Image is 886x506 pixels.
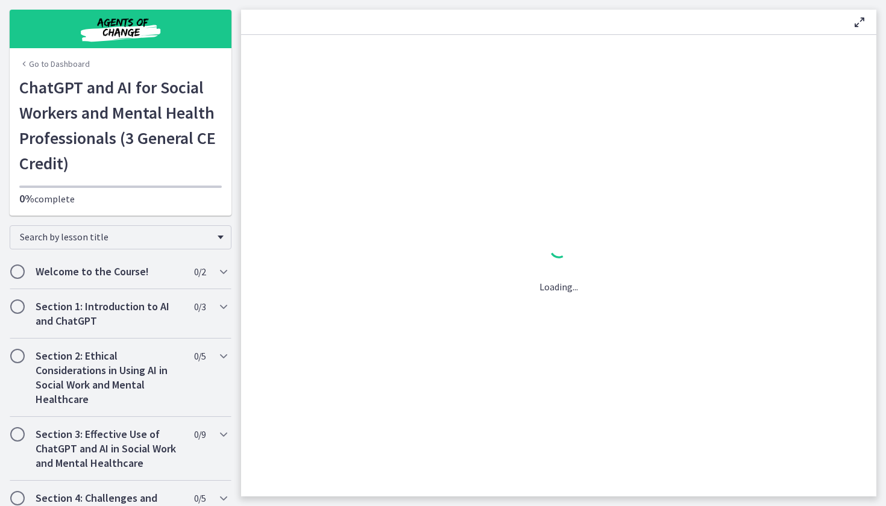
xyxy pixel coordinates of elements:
[539,280,578,294] p: Loading...
[20,231,212,243] span: Search by lesson title
[194,491,206,505] span: 0 / 5
[36,299,183,328] h2: Section 1: Introduction to AI and ChatGPT
[194,299,206,314] span: 0 / 3
[48,14,193,43] img: Agents of Change
[36,264,183,279] h2: Welcome to the Course!
[36,349,183,407] h2: Section 2: Ethical Considerations in Using AI in Social Work and Mental Healthcare
[19,58,90,70] a: Go to Dashboard
[539,237,578,265] div: 1
[194,264,206,279] span: 0 / 2
[10,225,231,249] div: Search by lesson title
[19,192,34,205] span: 0%
[19,75,222,176] h1: ChatGPT and AI for Social Workers and Mental Health Professionals (3 General CE Credit)
[19,192,222,206] p: complete
[194,427,206,442] span: 0 / 9
[36,427,183,470] h2: Section 3: Effective Use of ChatGPT and AI in Social Work and Mental Healthcare
[194,349,206,363] span: 0 / 5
